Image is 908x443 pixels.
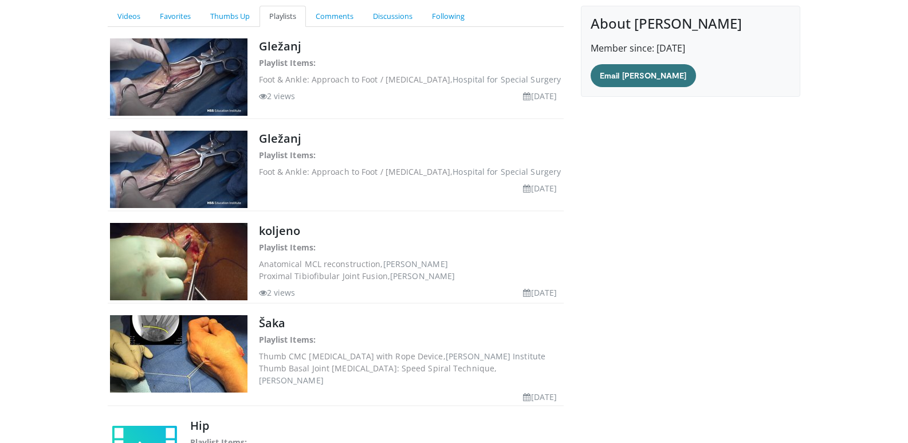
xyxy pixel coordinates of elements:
li: 2 views [259,287,296,299]
img: Šaka [110,315,247,393]
dd: Proximal Tibiofibular Joint Fusion, [259,270,562,282]
span: [PERSON_NAME] [383,258,448,269]
strong: Playlist Items: [259,242,316,253]
dd: Foot & Ankle: Approach to Foot / [MEDICAL_DATA], [259,73,562,85]
dd: Anatomical MCL reconstruction, [259,258,562,270]
strong: Playlist Items: [259,334,316,345]
strong: Playlist Items: [259,150,316,160]
img: Gležanj [110,131,247,208]
a: Email [PERSON_NAME] [591,64,695,87]
li: [DATE] [523,287,557,299]
dd: Thumb CMC [MEDICAL_DATA] with Rope Device, [259,350,562,362]
a: Following [422,6,474,27]
dd: Thumb Basal Joint [MEDICAL_DATA]: Speed Spiral Technique, [259,362,562,386]
strong: Playlist Items: [259,57,316,68]
a: Thumbs Up [201,6,260,27]
span: [PERSON_NAME] [259,375,324,386]
a: Playlists [260,6,306,27]
span: Hospital for Special Surgery [453,166,561,177]
h4: About [PERSON_NAME] [591,15,791,32]
li: [DATE] [523,182,557,194]
a: Šaka [259,315,285,331]
span: Hospital for Special Surgery [453,74,561,85]
a: Favorites [150,6,201,27]
a: Discussions [363,6,422,27]
a: Videos [108,6,150,27]
a: Comments [306,6,363,27]
img: Gležanj [110,38,247,116]
p: Member since: [DATE] [591,41,791,55]
li: 2 views [259,90,296,102]
a: Gležanj [259,38,302,54]
span: [PERSON_NAME] [390,270,455,281]
img: koljeno [110,223,247,300]
li: [DATE] [523,391,557,403]
dd: Foot & Ankle: Approach to Foot / [MEDICAL_DATA], [259,166,562,178]
span: [PERSON_NAME] Institute [446,351,545,362]
a: Hip [190,418,209,433]
li: [DATE] [523,90,557,102]
a: koljeno [259,223,301,238]
a: Gležanj [259,131,302,146]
